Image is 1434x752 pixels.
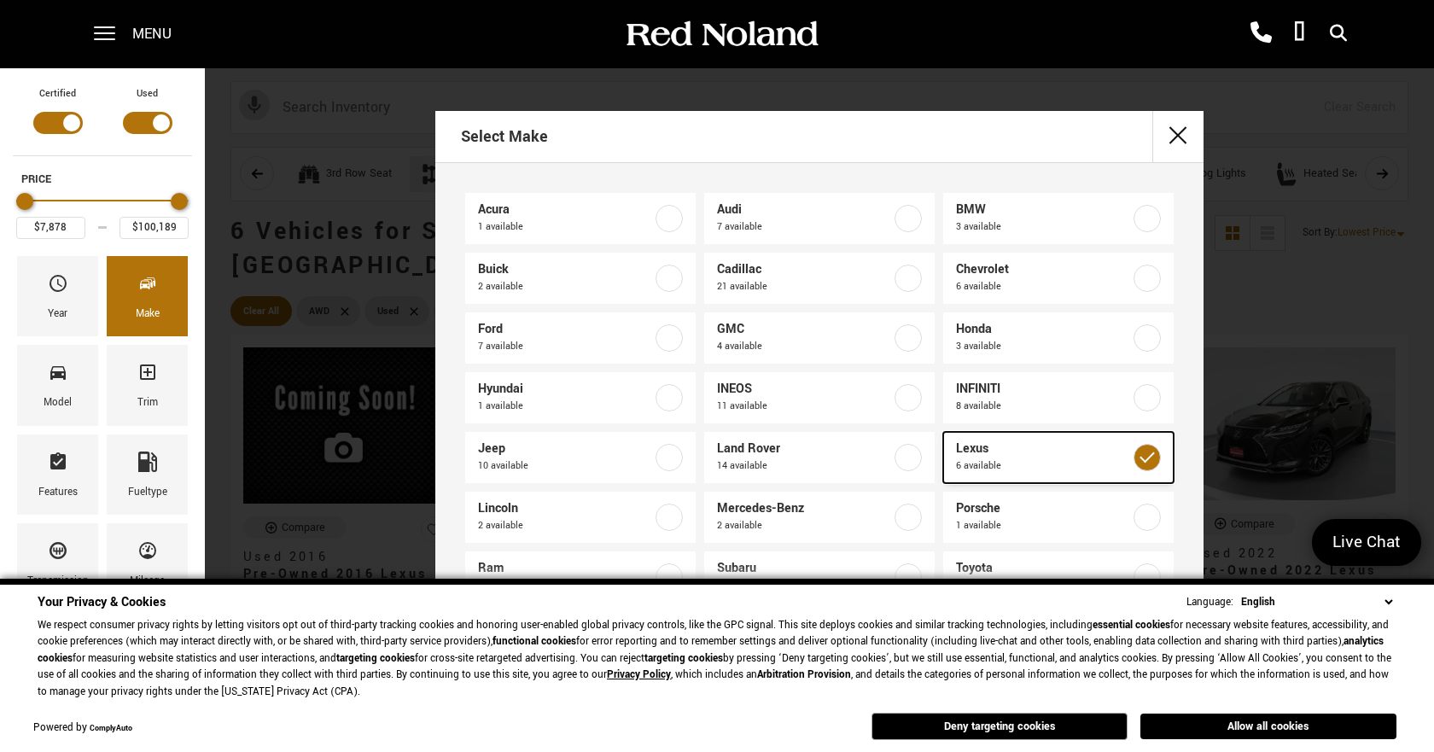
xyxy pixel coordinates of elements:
[16,217,85,239] input: Minimum
[107,345,188,425] div: TrimTrim
[943,193,1174,244] a: BMW3 available
[107,434,188,515] div: FueltypeFueltype
[956,278,1130,295] span: 6 available
[478,219,652,236] span: 1 available
[478,458,652,475] span: 10 available
[943,492,1174,543] a: Porsche1 available
[956,381,1130,398] span: INFINITI
[717,261,891,278] span: Cadillac
[137,85,158,102] label: Used
[48,358,68,393] span: Model
[956,560,1130,577] span: Toyota
[717,458,891,475] span: 14 available
[465,253,696,304] a: Buick2 available
[956,398,1130,415] span: 8 available
[465,492,696,543] a: Lincoln2 available
[478,338,652,355] span: 7 available
[461,113,548,160] h2: Select Make
[478,517,652,534] span: 2 available
[704,193,935,244] a: Audi7 available
[465,551,696,603] a: Ram5 available
[478,381,652,398] span: Hyundai
[478,440,652,458] span: Jeep
[956,321,1130,338] span: Honda
[336,651,415,666] strong: targeting cookies
[717,321,891,338] span: GMC
[1237,593,1396,611] select: Language Select
[27,572,89,591] div: Transmission
[48,269,68,305] span: Year
[128,483,167,502] div: Fueltype
[704,372,935,423] a: INEOS11 available
[478,278,652,295] span: 2 available
[704,312,935,364] a: GMC4 available
[704,551,935,603] a: Subaru2 available
[1324,531,1409,554] span: Live Chat
[956,577,1130,594] span: 9 available
[1140,714,1396,739] button: Allow all cookies
[44,393,72,412] div: Model
[956,440,1130,458] span: Lexus
[48,305,67,324] div: Year
[623,20,819,50] img: Red Noland Auto Group
[956,458,1130,475] span: 6 available
[17,345,98,425] div: ModelModel
[107,256,188,336] div: MakeMake
[956,261,1130,278] span: Chevrolet
[717,278,891,295] span: 21 available
[1186,597,1233,608] div: Language:
[956,219,1130,236] span: 3 available
[107,523,188,603] div: MileageMileage
[717,500,891,517] span: Mercedes-Benz
[717,560,891,577] span: Subaru
[39,85,76,102] label: Certified
[607,667,671,682] a: Privacy Policy
[478,500,652,517] span: Lincoln
[137,269,158,305] span: Make
[717,338,891,355] span: 4 available
[33,723,132,734] div: Powered by
[717,219,891,236] span: 7 available
[956,338,1130,355] span: 3 available
[717,201,891,219] span: Audi
[478,577,652,594] span: 5 available
[956,201,1130,219] span: BMW
[16,187,189,239] div: Price
[130,572,165,591] div: Mileage
[717,398,891,415] span: 11 available
[137,447,158,483] span: Fueltype
[493,634,576,649] strong: functional cookies
[17,256,98,336] div: YearYear
[871,713,1128,740] button: Deny targeting cookies
[478,321,652,338] span: Ford
[13,85,192,155] div: Filter by Vehicle Type
[16,193,33,210] div: Minimum Price
[943,312,1174,364] a: Honda3 available
[943,372,1174,423] a: INFINITI8 available
[704,253,935,304] a: Cadillac21 available
[465,312,696,364] a: Ford7 available
[21,172,184,187] h5: Price
[48,447,68,483] span: Features
[478,261,652,278] span: Buick
[757,667,851,682] strong: Arbitration Provision
[717,440,891,458] span: Land Rover
[119,217,189,239] input: Maximum
[717,517,891,534] span: 2 available
[48,536,68,572] span: Transmission
[38,634,1384,666] strong: analytics cookies
[956,500,1130,517] span: Porsche
[478,398,652,415] span: 1 available
[465,193,696,244] a: Acura1 available
[717,381,891,398] span: INEOS
[943,551,1174,603] a: Toyota9 available
[478,560,652,577] span: Ram
[1152,111,1204,162] button: close
[704,432,935,483] a: Land Rover14 available
[136,305,160,324] div: Make
[1093,618,1170,632] strong: essential cookies
[1312,519,1421,566] a: Live Chat
[137,358,158,393] span: Trim
[38,617,1396,701] p: We respect consumer privacy rights by letting visitors opt out of third-party tracking cookies an...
